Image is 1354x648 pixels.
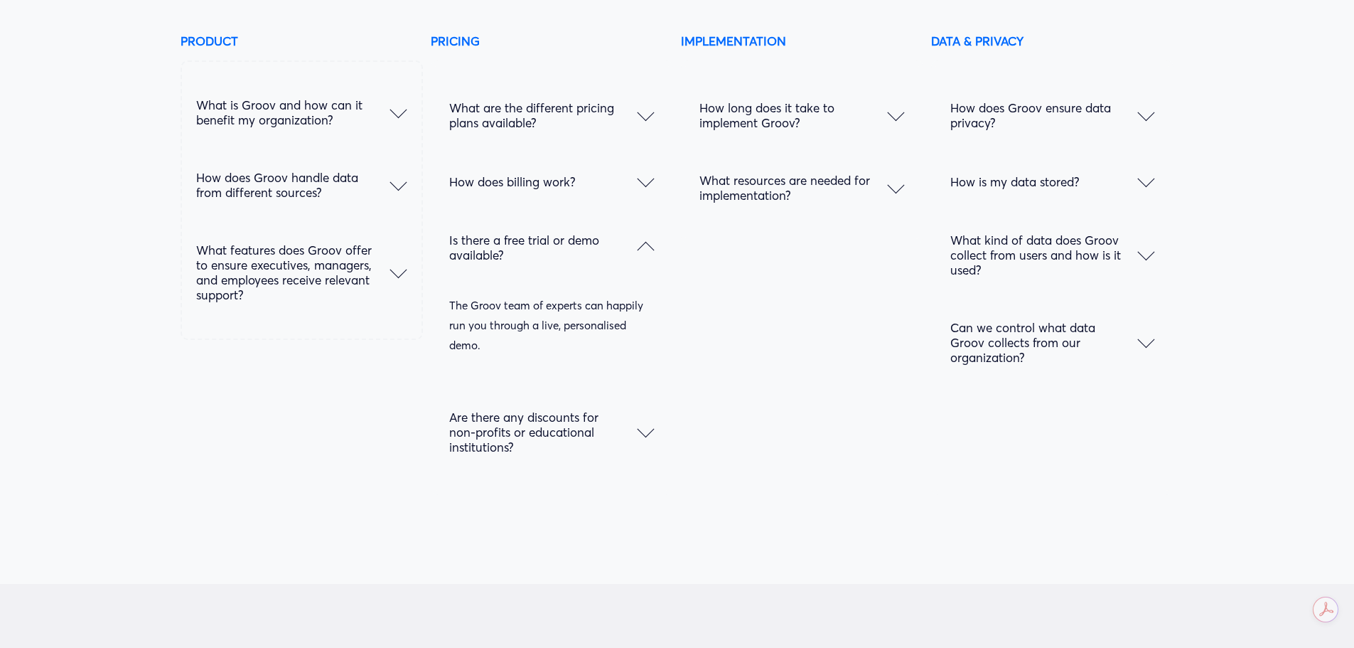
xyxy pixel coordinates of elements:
span: How long does it take to implement Groov? [699,100,887,130]
span: How does Groov ensure data privacy? [950,100,1138,130]
button: What is Groov and how can it benefit my organization? [196,76,407,149]
strong: PRICING [431,33,480,48]
span: How is my data stored? [950,174,1138,189]
span: How does billing work? [449,174,637,189]
button: What are the different pricing plans available? [449,79,654,152]
button: Is there a free trial or demo available? [449,211,654,284]
span: How does Groov handle data from different sources? [196,170,389,200]
button: Can we control what data Groov collects from our organization? [950,299,1155,386]
span: Is there a free trial or demo available? [449,233,637,262]
button: What features does Groov offer to ensure executives, managers, and employees receive relevant sup... [196,221,407,324]
span: Can we control what data Groov collects from our organization? [950,320,1138,365]
strong: IMPLEMENTATION [681,33,786,48]
button: Are there any discounts for non-profits or educational institutions? [449,388,654,476]
span: What resources are needed for implementation? [699,173,887,203]
div: Is there a free trial or demo available? [449,284,654,388]
button: How is my data stored? [950,152,1155,211]
button: How long does it take to implement Groov? [699,79,904,152]
button: What resources are needed for implementation? [699,152,904,224]
span: What is Groov and how can it benefit my organization? [196,97,389,127]
span: What are the different pricing plans available? [449,100,637,130]
button: How does Groov handle data from different sources? [196,149,407,221]
p: The Groov team of experts can happily run you through a live, personalised demo. [449,296,654,355]
button: How does Groov ensure data privacy? [950,79,1155,152]
span: What kind of data does Groov collect from users and how is it used? [950,233,1138,277]
strong: PRODUCT [181,33,238,48]
button: How does billing work? [449,152,654,211]
span: Are there any discounts for non-profits or educational institutions? [449,410,637,455]
strong: DATA & PRIVACY [931,33,1023,48]
button: What kind of data does Groov collect from users and how is it used? [950,211,1155,299]
span: What features does Groov offer to ensure executives, managers, and employees receive relevant sup... [196,243,389,302]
